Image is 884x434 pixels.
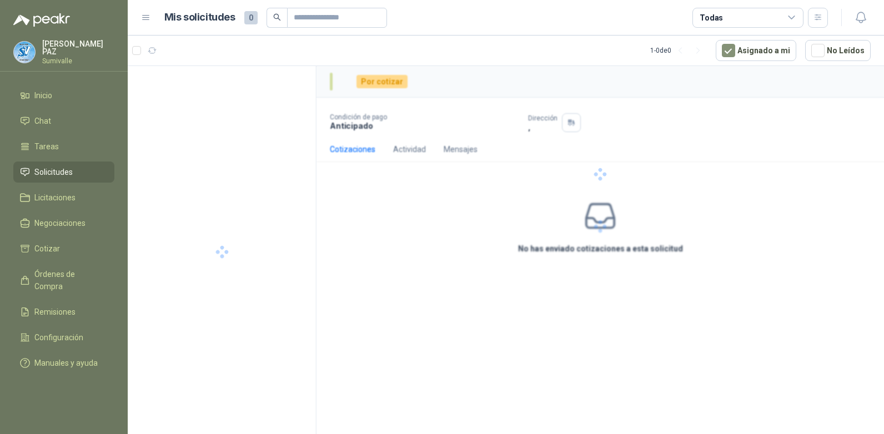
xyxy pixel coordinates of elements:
[716,40,796,61] button: Asignado a mi
[700,12,723,24] div: Todas
[164,9,235,26] h1: Mis solicitudes
[34,331,83,344] span: Configuración
[34,217,86,229] span: Negociaciones
[13,264,114,297] a: Órdenes de Compra
[34,140,59,153] span: Tareas
[650,42,707,59] div: 1 - 0 de 0
[13,327,114,348] a: Configuración
[34,191,76,204] span: Licitaciones
[244,11,258,24] span: 0
[34,268,104,292] span: Órdenes de Compra
[34,243,60,255] span: Cotizar
[34,115,51,127] span: Chat
[13,301,114,322] a: Remisiones
[273,13,281,21] span: search
[42,58,114,64] p: Sumivalle
[34,357,98,369] span: Manuales y ayuda
[42,40,114,55] p: [PERSON_NAME] PAZ
[34,166,73,178] span: Solicitudes
[13,187,114,208] a: Licitaciones
[13,136,114,157] a: Tareas
[34,306,76,318] span: Remisiones
[805,40,871,61] button: No Leídos
[14,42,35,63] img: Company Logo
[13,13,70,27] img: Logo peakr
[13,352,114,374] a: Manuales y ayuda
[13,162,114,183] a: Solicitudes
[13,85,114,106] a: Inicio
[34,89,52,102] span: Inicio
[13,110,114,132] a: Chat
[13,238,114,259] a: Cotizar
[13,213,114,234] a: Negociaciones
